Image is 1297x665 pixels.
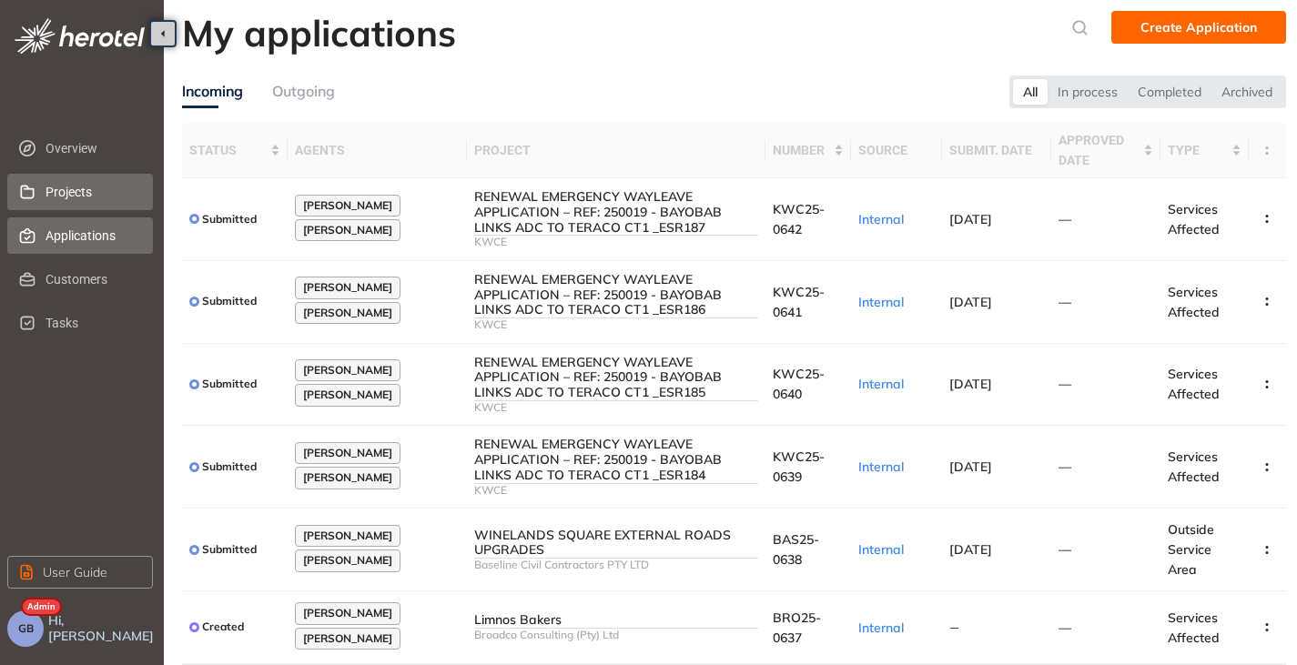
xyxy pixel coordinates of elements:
button: User Guide [7,556,153,589]
span: [PERSON_NAME] [303,632,392,645]
th: project [467,123,765,178]
span: — [1059,620,1071,636]
span: Internal [858,458,904,475]
span: [PERSON_NAME] [303,199,392,212]
span: number [773,140,830,160]
span: [DATE] [949,458,992,475]
span: status [189,140,267,160]
span: BAS25-0638 [773,531,819,568]
span: Create Application [1140,17,1257,37]
button: GB [7,610,44,647]
button: Create Application [1111,11,1286,44]
span: User Guide [43,562,107,582]
div: RENEWAL EMERGENCY WAYLEAVE APPLICATION – REF: 250019 - BAYOBAB LINKS ADC TO TERACO CT1 _ESR186 [474,272,758,317]
span: Submitted [202,460,257,473]
span: Internal [858,541,904,558]
div: WINELANDS SQUARE EXTERNAL ROADS UPGRADES [474,528,758,559]
span: [DATE] [949,211,992,227]
th: approved date [1051,123,1160,178]
span: Services Affected [1168,448,1220,485]
span: Services Affected [1168,610,1220,646]
th: status [182,123,288,178]
span: Hi, [PERSON_NAME] [48,613,157,644]
th: number [765,123,851,178]
span: KWC25-0640 [773,366,825,402]
span: Services Affected [1168,201,1220,237]
span: Internal [858,294,904,310]
span: [PERSON_NAME] [303,529,392,542]
span: [DATE] [949,541,992,558]
span: [PERSON_NAME] [303,281,392,294]
span: approved date [1059,130,1140,170]
span: [PERSON_NAME] [303,607,392,620]
div: Limnos Bakers [474,612,758,628]
span: Services Affected [1168,284,1220,320]
div: KWCE [474,236,758,248]
span: Applications [46,217,138,254]
th: source [851,123,942,178]
th: agents [288,123,467,178]
div: KWCE [474,484,758,497]
span: Submitted [202,543,257,556]
span: [DATE] [949,376,992,392]
div: KWCE [474,401,758,414]
span: — [1059,458,1071,475]
span: Created [202,620,244,633]
span: [PERSON_NAME] [303,388,392,401]
span: — [949,620,959,635]
span: Internal [858,376,904,392]
span: GB [18,622,34,635]
div: Incoming [182,80,243,103]
span: KWC25-0641 [773,284,825,320]
div: RENEWAL EMERGENCY WAYLEAVE APPLICATION – REF: 250019 - BAYOBAB LINKS ADC TO TERACO CT1 _ESR184 [474,437,758,482]
span: BRO25-0637 [773,610,821,646]
div: KWCE [474,318,758,331]
div: Completed [1128,79,1211,105]
span: Submitted [202,213,257,226]
div: Outgoing [272,80,335,103]
th: type [1160,123,1249,178]
div: RENEWAL EMERGENCY WAYLEAVE APPLICATION – REF: 250019 - BAYOBAB LINKS ADC TO TERACO CT1 _ESR185 [474,355,758,400]
div: Broadco Consulting (Pty) Ltd [474,629,758,641]
span: Internal [858,211,904,227]
span: Overview [46,130,138,166]
span: — [1059,211,1071,227]
span: Submitted [202,295,257,307]
span: Internal [858,620,904,636]
span: Projects [46,174,138,210]
span: — [1059,541,1071,558]
span: [PERSON_NAME] [303,307,392,319]
span: — [1059,294,1071,310]
span: Tasks [46,305,138,341]
span: — [1059,376,1071,392]
div: Baseline Civil Contractors PTY LTD [474,559,758,571]
img: logo [15,18,145,54]
div: RENEWAL EMERGENCY WAYLEAVE APPLICATION – REF: 250019 - BAYOBAB LINKS ADC TO TERACO CT1 _ESR187 [474,189,758,235]
span: [PERSON_NAME] [303,364,392,377]
span: Submitted [202,378,257,390]
span: type [1168,140,1228,160]
div: Archived [1211,79,1282,105]
span: Customers [46,261,138,297]
span: [DATE] [949,294,992,310]
span: Services Affected [1168,366,1220,402]
th: submit. date [942,123,1051,178]
h2: My applications [182,11,456,55]
span: KWC25-0642 [773,201,825,237]
span: Outside Service Area [1168,521,1214,578]
div: All [1013,79,1048,105]
span: [PERSON_NAME] [303,447,392,459]
div: In process [1048,79,1128,105]
span: [PERSON_NAME] [303,471,392,484]
span: [PERSON_NAME] [303,554,392,567]
span: KWC25-0639 [773,448,825,485]
span: [PERSON_NAME] [303,224,392,237]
